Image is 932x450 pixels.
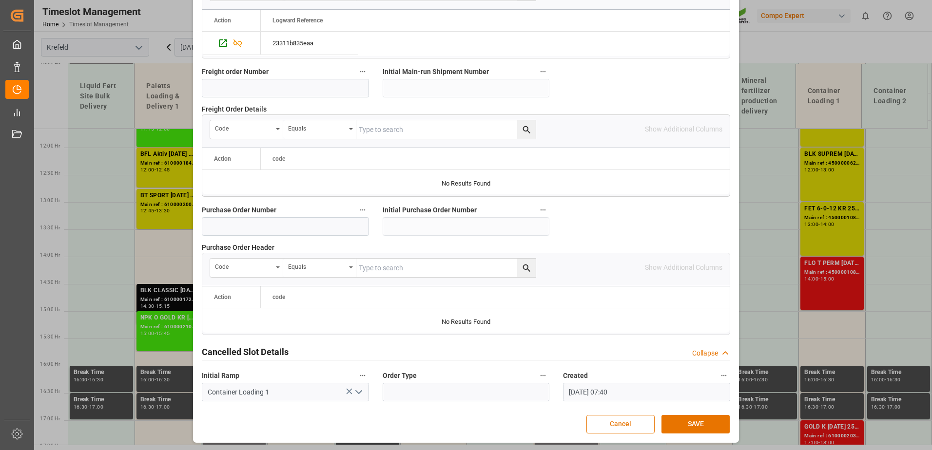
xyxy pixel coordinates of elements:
div: 23311b835eaa [261,32,358,55]
div: Action [214,155,231,162]
button: Cancel [586,415,655,433]
span: Purchase Order Number [202,205,276,215]
button: Initial Main-run Shipment Number [537,65,549,78]
span: Initial Main-run Shipment Number [383,67,489,77]
div: Action [214,294,231,300]
span: Logward Reference [272,17,323,24]
h2: Cancelled Slot Details [202,345,289,358]
button: Created [718,369,730,382]
span: Created [563,371,588,381]
div: Press SPACE to select this row. [261,32,358,55]
div: code [215,122,272,133]
button: search button [517,259,536,277]
div: Collapse [692,348,718,358]
button: open menu [350,385,365,400]
span: code [272,155,285,162]
button: Initial Ramp [356,369,369,382]
span: Initial Purchase Order Number [383,205,477,215]
span: Purchase Order Header [202,243,274,253]
div: Equals [288,122,346,133]
div: Action [214,17,231,24]
div: Press SPACE to select this row. [202,32,261,55]
input: DD.MM.YYYY HH:MM [563,383,730,401]
span: Order Type [383,371,417,381]
button: open menu [210,259,283,277]
button: search button [517,120,536,139]
button: open menu [283,259,356,277]
button: Freight order Number [356,65,369,78]
input: Type to search [356,259,536,277]
button: Purchase Order Number [356,204,369,216]
span: Freight Order Details [202,104,267,114]
div: code [215,260,272,271]
button: SAVE [661,415,730,433]
div: Equals [288,260,346,271]
input: Type to search [356,120,536,139]
button: open menu [283,120,356,139]
span: code [272,294,285,300]
button: Order Type [537,369,549,382]
input: Type to search/select [202,383,369,401]
span: Initial Ramp [202,371,239,381]
span: Freight order Number [202,67,269,77]
button: Initial Purchase Order Number [537,204,549,216]
button: open menu [210,120,283,139]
